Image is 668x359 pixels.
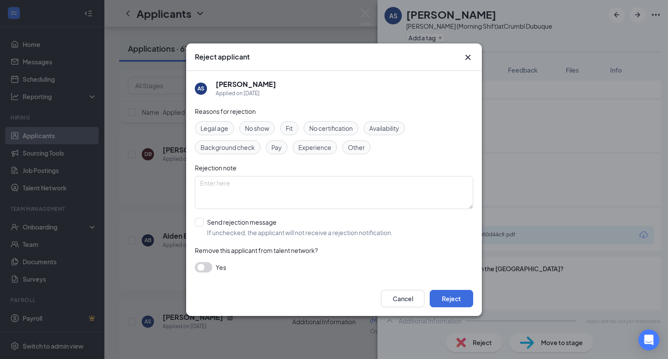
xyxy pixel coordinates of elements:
span: Reasons for rejection [195,107,256,115]
span: No show [245,123,269,133]
button: Reject [430,290,473,307]
span: No certification [309,123,353,133]
span: Legal age [200,123,228,133]
h3: Reject applicant [195,52,250,62]
span: Availability [369,123,399,133]
div: Open Intercom Messenger [638,329,659,350]
div: AS [197,85,204,92]
span: Yes [216,262,226,273]
span: Fit [286,123,293,133]
svg: Cross [463,52,473,63]
button: Cancel [381,290,424,307]
span: Background check [200,143,255,152]
span: Experience [298,143,331,152]
span: Other [348,143,365,152]
span: Remove this applicant from talent network? [195,246,318,254]
h5: [PERSON_NAME] [216,80,276,89]
div: Applied on [DATE] [216,89,276,98]
span: Pay [271,143,282,152]
span: Rejection note [195,164,237,172]
button: Close [463,52,473,63]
